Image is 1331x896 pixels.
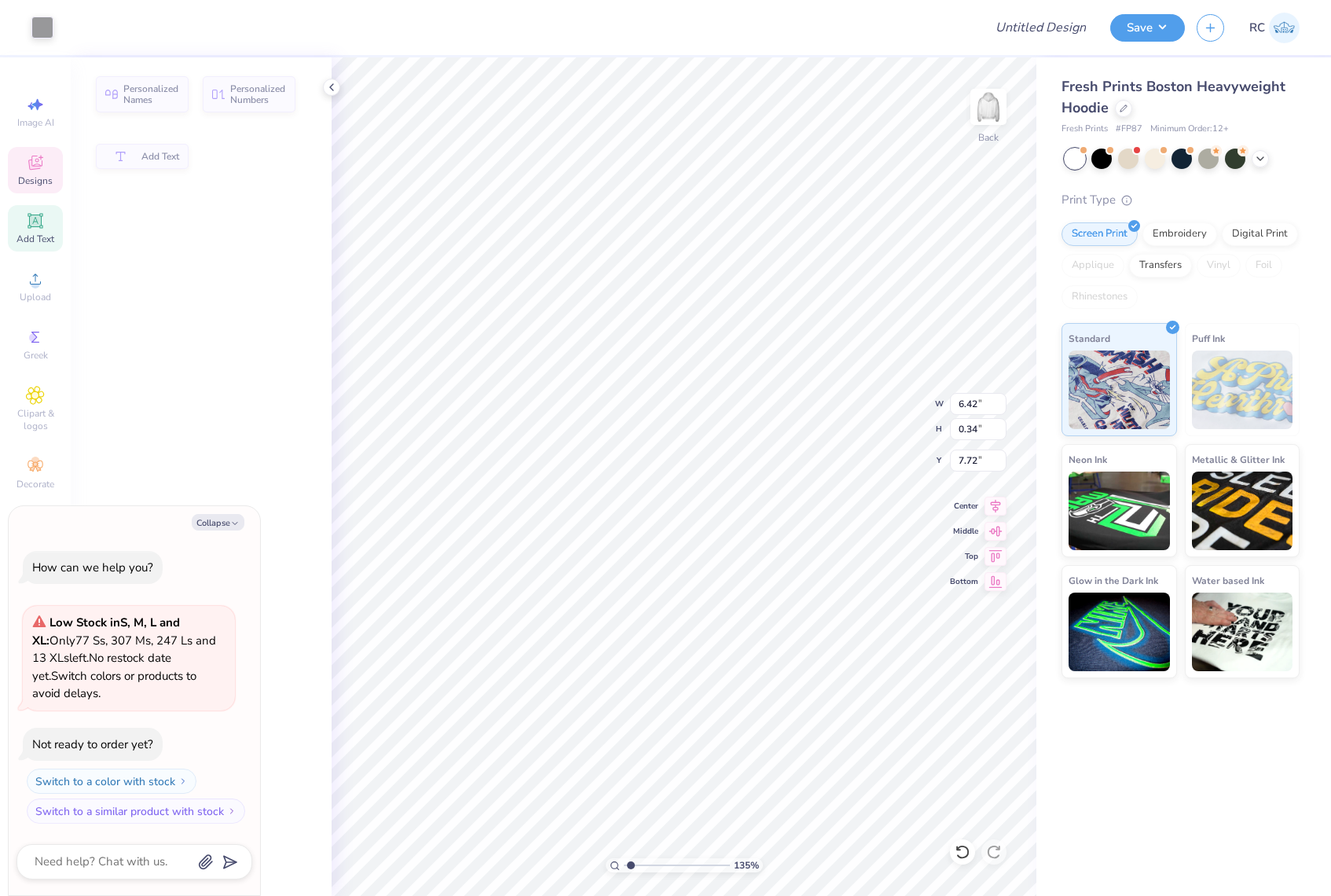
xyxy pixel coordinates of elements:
span: Personalized Numbers [230,83,286,105]
span: # FP87 [1116,123,1142,136]
span: Personalized Names [123,83,179,105]
span: Center [950,501,978,512]
span: Only 77 Ss, 307 Ms, 247 Ls and 13 XLs left. Switch colors or products to avoid delays. [32,615,216,701]
div: Applique [1061,254,1124,277]
button: Save [1110,14,1185,42]
span: Designs [18,174,53,187]
img: Rio Cabojoc [1269,13,1300,43]
img: Water based Ink [1192,593,1293,671]
div: Vinyl [1197,254,1241,277]
span: Glow in the Dark Ink [1069,572,1158,589]
span: Bottom [950,576,978,587]
span: Fresh Prints Boston Heavyweight Hoodie [1061,77,1285,117]
img: Neon Ink [1069,472,1170,550]
span: Upload [20,291,51,303]
span: Metallic & Glitter Ink [1192,451,1285,468]
button: Switch to a similar product with stock [27,799,245,824]
span: Image AI [17,116,54,129]
span: Minimum Order: 12 + [1150,123,1229,136]
span: Add Text [16,233,54,245]
span: Top [950,551,978,562]
span: Clipart & logos [8,407,63,432]
img: Switch to a similar product with stock [227,806,236,816]
span: Puff Ink [1192,330,1225,347]
span: Add Text [141,151,179,162]
button: Collapse [192,514,244,531]
span: Fresh Prints [1061,123,1108,136]
span: 135 % [734,858,759,872]
span: Middle [950,526,978,537]
span: RC [1249,19,1265,37]
input: Untitled Design [983,12,1098,43]
span: Water based Ink [1192,572,1264,589]
span: Standard [1069,330,1110,347]
div: Not ready to order yet? [32,736,153,752]
div: Print Type [1061,191,1300,209]
a: RC [1249,13,1300,43]
span: Neon Ink [1069,451,1107,468]
div: Foil [1245,254,1282,277]
div: Digital Print [1222,222,1298,246]
div: Transfers [1129,254,1192,277]
img: Metallic & Glitter Ink [1192,472,1293,550]
span: No restock date yet. [32,650,171,684]
div: Screen Print [1061,222,1138,246]
div: How can we help you? [32,560,153,575]
strong: Low Stock in S, M, L and XL : [32,615,180,648]
img: Puff Ink [1192,351,1293,429]
span: Greek [24,349,48,362]
div: Rhinestones [1061,285,1138,309]
img: Standard [1069,351,1170,429]
div: Back [978,130,999,145]
div: Embroidery [1142,222,1217,246]
img: Glow in the Dark Ink [1069,593,1170,671]
img: Back [973,91,1004,123]
span: Decorate [16,478,54,490]
img: Switch to a color with stock [178,777,188,786]
button: Switch to a color with stock [27,769,196,794]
